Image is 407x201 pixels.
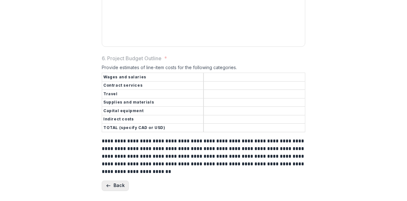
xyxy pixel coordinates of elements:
[102,73,204,82] th: Wages and salaries
[102,107,204,115] th: Capital equipment
[102,115,204,124] th: Indirect costs
[102,81,204,90] th: Contract services
[102,90,204,98] th: Travel
[102,181,129,191] button: Back
[102,65,305,73] div: Provide estimates of line-item costs for the following categories.
[102,54,162,62] p: 6. Project Budget Outline
[102,124,204,132] th: TOTAL (specify CAD or USD)
[102,98,204,107] th: Supplies and materials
